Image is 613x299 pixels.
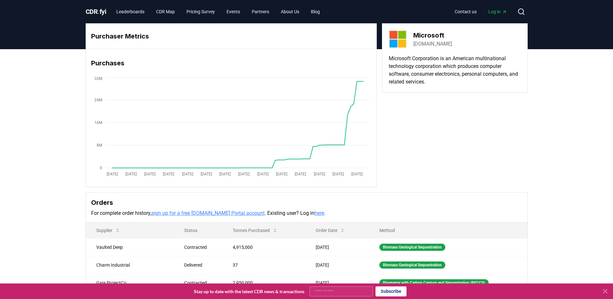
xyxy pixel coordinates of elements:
[222,256,305,274] td: 37
[91,31,371,41] h3: Purchaser Metrics
[379,261,445,269] div: Biomass Geological Sequestration
[151,6,180,17] a: CDR Map
[227,224,283,237] button: Tonnes Purchased
[86,7,106,16] a: CDR.fyi
[351,172,363,176] tspan: [DATE]
[305,256,369,274] td: [DATE]
[379,279,489,286] div: Bioenergy with Carbon Capture and Sequestration (BECCS)
[389,55,521,86] p: Microsoft Corporation is an American multinational technology corporation which produces computer...
[106,172,118,176] tspan: [DATE]
[389,30,407,48] img: Microsoft-logo
[374,227,522,234] p: Method
[86,8,106,16] span: CDR fyi
[313,172,325,176] tspan: [DATE]
[332,172,343,176] tspan: [DATE]
[184,280,217,286] div: Contracted
[98,8,100,16] span: .
[94,98,102,102] tspan: 24M
[488,8,507,15] span: Log in
[91,209,522,217] p: For complete order history, . Existing user? Log in .
[221,6,245,17] a: Events
[311,224,350,237] button: Order Date
[306,6,325,17] a: Blog
[449,6,512,17] nav: Main
[94,120,102,125] tspan: 16M
[257,172,268,176] tspan: [DATE]
[94,76,102,81] tspan: 32M
[219,172,231,176] tspan: [DATE]
[314,210,324,216] a: here
[276,172,287,176] tspan: [DATE]
[182,172,193,176] tspan: [DATE]
[125,172,136,176] tspan: [DATE]
[179,227,217,234] p: Status
[111,6,150,17] a: Leaderboards
[247,6,274,17] a: Partners
[184,262,217,268] div: Delivered
[305,274,369,292] td: [DATE]
[86,274,174,292] td: Gaia ProjectCo
[449,6,482,17] a: Contact us
[483,6,512,17] a: Log in
[91,58,371,68] h3: Purchases
[184,244,217,250] div: Contracted
[91,224,125,237] button: Supplier
[91,198,522,207] h3: Orders
[144,172,155,176] tspan: [DATE]
[413,30,452,40] h3: Microsoft
[238,172,249,176] tspan: [DATE]
[181,6,220,17] a: Pricing Survey
[276,6,304,17] a: About Us
[111,6,325,17] nav: Main
[413,40,452,48] a: [DOMAIN_NAME]
[379,244,445,251] div: Biomass Geological Sequestration
[97,143,102,148] tspan: 8M
[222,238,305,256] td: 4,915,000
[163,172,174,176] tspan: [DATE]
[100,166,102,170] tspan: 0
[222,274,305,292] td: 2,950,000
[86,256,174,274] td: Charm Industrial
[295,172,306,176] tspan: [DATE]
[151,210,265,216] a: sign up for a free [DOMAIN_NAME] Portal account
[86,238,174,256] td: Vaulted Deep
[200,172,212,176] tspan: [DATE]
[305,238,369,256] td: [DATE]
